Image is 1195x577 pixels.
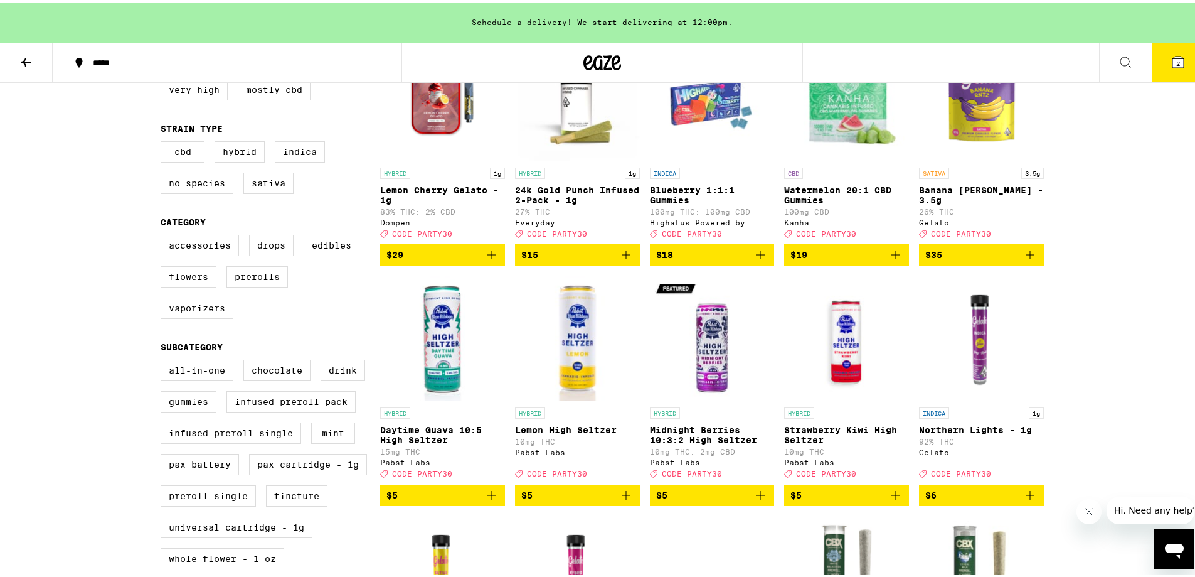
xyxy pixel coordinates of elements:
button: Add to bag [919,482,1044,504]
div: Kanha [784,216,909,224]
label: Tincture [266,483,327,504]
img: Kanha - Watermelon 20:1 CBD Gummies [784,33,909,159]
p: 100mg THC: 100mg CBD [650,205,775,213]
span: $35 [925,247,942,257]
button: Add to bag [784,242,909,263]
span: $5 [386,488,398,498]
button: Add to bag [515,242,640,263]
label: Chocolate [243,357,311,379]
p: INDICA [650,165,680,176]
p: Midnight Berries 10:3:2 High Seltzer [650,423,775,443]
p: HYBRID [784,405,814,416]
p: Blueberry 1:1:1 Gummies [650,183,775,203]
img: Pabst Labs - Midnight Berries 10:3:2 High Seltzer [650,273,775,399]
p: 10mg THC [515,435,640,443]
span: CODE PARTY30 [662,468,722,476]
img: Pabst Labs - Strawberry Kiwi High Seltzer [784,273,909,399]
label: CBD [161,139,204,160]
p: 10mg THC: 2mg CBD [650,445,775,453]
span: Hi. Need any help? [8,9,90,19]
label: Accessories [161,232,239,254]
label: Whole Flower - 1 oz [161,546,284,567]
a: Open page for Midnight Berries 10:3:2 High Seltzer from Pabst Labs [650,273,775,482]
p: HYBRID [650,405,680,416]
a: Open page for Banana Runtz - 3.5g from Gelato [919,33,1044,242]
a: Open page for Lemon Cherry Gelato - 1g from Dompen [380,33,505,242]
a: Open page for Blueberry 1:1:1 Gummies from Highatus Powered by Cannabiotix [650,33,775,242]
span: CODE PARTY30 [796,227,856,235]
iframe: Button to launch messaging window [1154,527,1194,567]
span: $29 [386,247,403,257]
div: Pabst Labs [515,446,640,454]
p: 10mg THC [784,445,909,453]
p: 3.5g [1021,165,1044,176]
label: Infused Preroll Single [161,420,301,441]
a: Open page for Strawberry Kiwi High Seltzer from Pabst Labs [784,273,909,482]
p: Strawberry Kiwi High Seltzer [784,423,909,443]
span: CODE PARTY30 [527,227,587,235]
legend: Category [161,215,206,225]
div: Dompen [380,216,505,224]
span: $18 [656,247,673,257]
img: Highatus Powered by Cannabiotix - Blueberry 1:1:1 Gummies [650,33,775,159]
span: CODE PARTY30 [392,227,452,235]
p: Lemon High Seltzer [515,423,640,433]
span: CODE PARTY30 [527,468,587,476]
span: CODE PARTY30 [931,468,991,476]
img: Pabst Labs - Lemon High Seltzer [515,273,640,399]
p: Daytime Guava 10:5 High Seltzer [380,423,505,443]
p: CBD [784,165,803,176]
label: Vaporizers [161,295,233,316]
p: 83% THC: 2% CBD [380,205,505,213]
legend: Strain Type [161,121,223,131]
p: 92% THC [919,435,1044,443]
p: Northern Lights - 1g [919,423,1044,433]
span: CODE PARTY30 [392,468,452,476]
p: SATIVA [919,165,949,176]
label: Prerolls [226,264,288,285]
p: HYBRID [515,405,545,416]
span: 2 [1176,57,1180,65]
img: Dompen - Lemon Cherry Gelato - 1g [380,33,505,159]
span: $15 [521,247,538,257]
label: Mostly CBD [238,77,311,98]
button: Add to bag [380,242,505,263]
p: Watermelon 20:1 CBD Gummies [784,183,909,203]
a: Open page for 24k Gold Punch Infused 2-Pack - 1g from Everyday [515,33,640,242]
iframe: Close message [1076,497,1102,522]
label: Preroll Single [161,483,256,504]
p: INDICA [919,405,949,416]
div: Pabst Labs [784,456,909,464]
div: Everyday [515,216,640,224]
p: Banana [PERSON_NAME] - 3.5g [919,183,1044,203]
span: $5 [656,488,667,498]
button: Add to bag [650,482,775,504]
label: PAX Cartridge - 1g [249,451,367,473]
label: Hybrid [215,139,265,160]
legend: Subcategory [161,340,223,350]
img: Pabst Labs - Daytime Guava 10:5 High Seltzer [380,273,505,399]
label: Gummies [161,389,216,410]
a: Open page for Northern Lights - 1g from Gelato [919,273,1044,482]
label: Flowers [161,264,216,285]
div: Pabst Labs [650,456,775,464]
p: 1g [490,165,505,176]
p: 15mg THC [380,445,505,453]
img: Gelato - Banana Runtz - 3.5g [919,33,1044,159]
div: Gelato [919,446,1044,454]
div: Pabst Labs [380,456,505,464]
button: Add to bag [650,242,775,263]
label: Indica [275,139,325,160]
span: $5 [790,488,802,498]
img: Gelato - Northern Lights - 1g [919,273,1044,399]
button: Add to bag [380,482,505,504]
button: Add to bag [515,482,640,504]
label: Drops [249,232,294,254]
label: Universal Cartridge - 1g [161,514,312,536]
label: All-In-One [161,357,233,379]
span: CODE PARTY30 [662,227,722,235]
button: Add to bag [784,482,909,504]
p: 1g [1029,405,1044,416]
button: Add to bag [919,242,1044,263]
p: 24k Gold Punch Infused 2-Pack - 1g [515,183,640,203]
